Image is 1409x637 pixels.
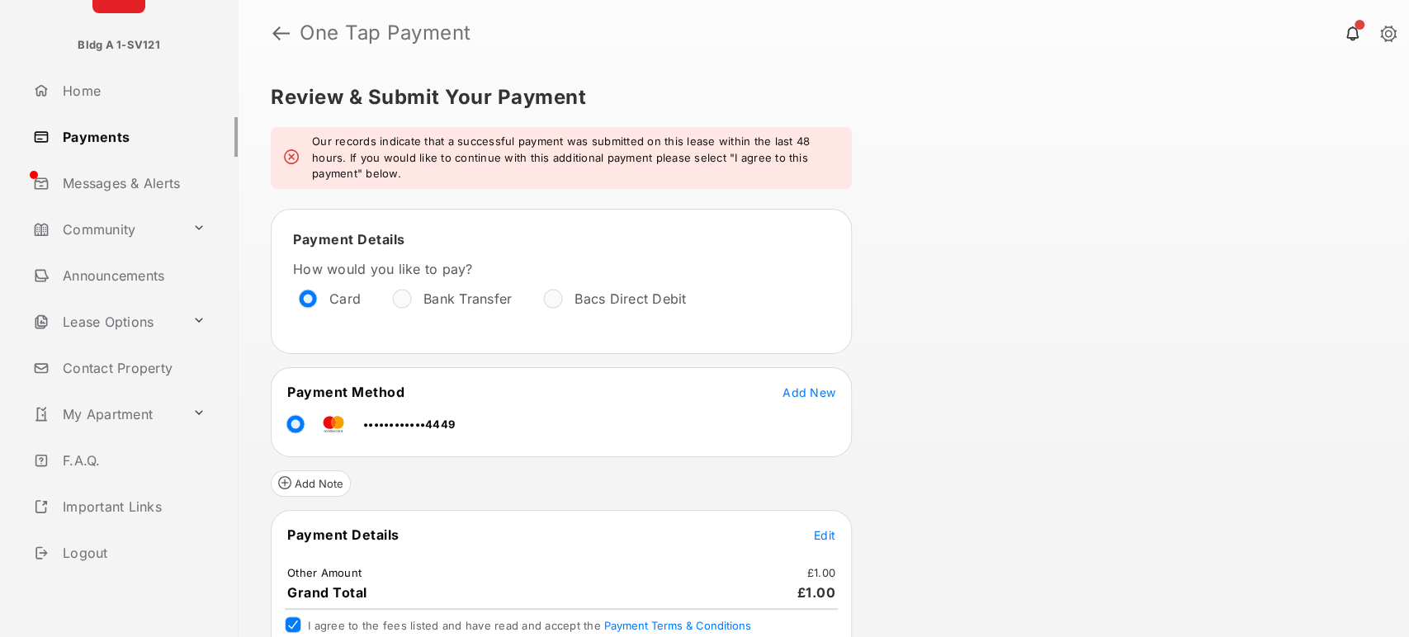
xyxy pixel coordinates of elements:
[78,37,159,54] p: Bldg A 1-SV121
[271,470,351,497] button: Add Note
[26,71,238,111] a: Home
[26,394,186,434] a: My Apartment
[783,384,835,400] button: Add New
[26,117,238,157] a: Payments
[26,302,186,342] a: Lease Options
[26,533,238,573] a: Logout
[312,134,839,182] em: Our records indicate that a successful payment was submitted on this lease within the last 48 hou...
[26,441,238,480] a: F.A.Q.
[363,418,455,431] span: ••••••••••••4449
[293,231,405,248] span: Payment Details
[26,163,238,203] a: Messages & Alerts
[287,584,367,601] span: Grand Total
[574,290,686,307] label: Bacs Direct Debit
[308,619,751,632] span: I agree to the fees listed and have read and accept the
[287,526,400,543] span: Payment Details
[286,565,362,580] td: Other Amount
[293,261,788,277] label: How would you like to pay?
[26,256,238,295] a: Announcements
[271,87,1363,107] h5: Review & Submit Your Payment
[814,528,835,542] span: Edit
[797,584,836,601] span: £1.00
[806,565,836,580] td: £1.00
[26,487,212,526] a: Important Links
[814,526,835,543] button: Edit
[26,348,238,388] a: Contact Property
[26,210,186,249] a: Community
[300,23,471,43] strong: One Tap Payment
[329,290,361,307] label: Card
[604,619,751,632] button: I agree to the fees listed and have read and accept the
[423,290,512,307] label: Bank Transfer
[287,384,404,400] span: Payment Method
[783,385,835,399] span: Add New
